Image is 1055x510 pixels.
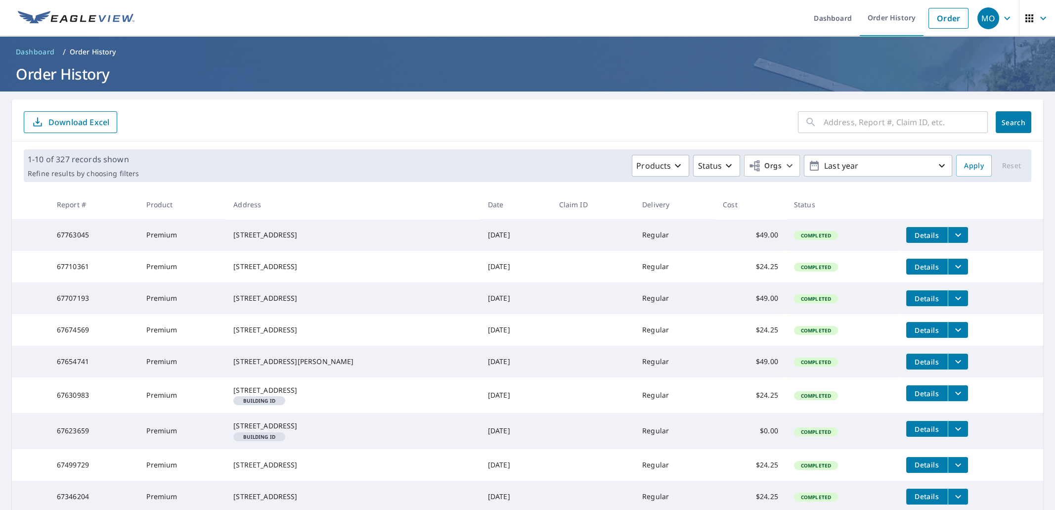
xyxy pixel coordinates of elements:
[748,160,782,172] span: Orgs
[138,190,225,219] th: Product
[634,377,715,413] td: Regular
[636,160,671,172] p: Products
[795,232,837,239] span: Completed
[49,314,139,346] td: 67674569
[49,219,139,251] td: 67763045
[138,314,225,346] td: Premium
[49,251,139,282] td: 67710361
[906,421,948,437] button: detailsBtn-67623659
[820,157,936,175] p: Last year
[12,44,1043,60] nav: breadcrumb
[795,327,837,334] span: Completed
[715,282,786,314] td: $49.00
[795,359,837,366] span: Completed
[634,251,715,282] td: Regular
[912,492,942,501] span: Details
[996,111,1031,133] button: Search
[16,47,55,57] span: Dashboard
[715,314,786,346] td: $24.25
[948,385,968,401] button: filesDropdownBtn-67630983
[49,282,139,314] td: 67707193
[948,259,968,275] button: filesDropdownBtn-67710361
[906,227,948,243] button: detailsBtn-67763045
[906,354,948,370] button: detailsBtn-67654741
[715,346,786,377] td: $49.00
[233,230,472,240] div: [STREET_ADDRESS]
[138,251,225,282] td: Premium
[906,489,948,505] button: detailsBtn-67346204
[480,282,551,314] td: [DATE]
[948,421,968,437] button: filesDropdownBtn-67623659
[906,385,948,401] button: detailsBtn-67630983
[49,377,139,413] td: 67630983
[63,46,66,58] li: /
[138,219,225,251] td: Premium
[28,153,139,165] p: 1-10 of 327 records shown
[480,346,551,377] td: [DATE]
[795,295,837,302] span: Completed
[49,346,139,377] td: 67654741
[233,421,472,431] div: [STREET_ADDRESS]
[715,377,786,413] td: $24.25
[480,251,551,282] td: [DATE]
[49,190,139,219] th: Report #
[233,460,472,470] div: [STREET_ADDRESS]
[233,492,472,502] div: [STREET_ADDRESS]
[634,413,715,449] td: Regular
[795,494,837,501] span: Completed
[1004,118,1023,127] span: Search
[715,449,786,481] td: $24.25
[912,325,942,335] span: Details
[243,434,275,439] em: Building ID
[715,190,786,219] th: Cost
[977,7,999,29] div: MO
[233,357,472,367] div: [STREET_ADDRESS][PERSON_NAME]
[795,264,837,271] span: Completed
[634,346,715,377] td: Regular
[693,155,740,177] button: Status
[138,449,225,481] td: Premium
[906,290,948,306] button: detailsBtn-67707193
[480,413,551,449] td: [DATE]
[948,489,968,505] button: filesDropdownBtn-67346204
[634,314,715,346] td: Regular
[928,8,968,29] a: Order
[795,392,837,399] span: Completed
[824,108,988,136] input: Address, Report #, Claim ID, etc.
[138,346,225,377] td: Premium
[715,219,786,251] td: $49.00
[948,227,968,243] button: filesDropdownBtn-67763045
[948,457,968,473] button: filesDropdownBtn-67499729
[912,262,942,272] span: Details
[49,413,139,449] td: 67623659
[233,293,472,303] div: [STREET_ADDRESS]
[24,111,117,133] button: Download Excel
[225,190,480,219] th: Address
[912,231,942,240] span: Details
[634,190,715,219] th: Delivery
[480,190,551,219] th: Date
[715,251,786,282] td: $24.25
[28,169,139,178] p: Refine results by choosing filters
[795,428,837,435] span: Completed
[138,377,225,413] td: Premium
[786,190,898,219] th: Status
[138,282,225,314] td: Premium
[956,155,992,177] button: Apply
[480,377,551,413] td: [DATE]
[480,314,551,346] td: [DATE]
[715,413,786,449] td: $0.00
[551,190,635,219] th: Claim ID
[948,290,968,306] button: filesDropdownBtn-67707193
[912,424,942,434] span: Details
[49,449,139,481] td: 67499729
[906,259,948,275] button: detailsBtn-67710361
[634,282,715,314] td: Regular
[795,462,837,469] span: Completed
[912,460,942,469] span: Details
[18,11,134,26] img: EV Logo
[12,44,59,60] a: Dashboard
[948,322,968,338] button: filesDropdownBtn-67674569
[948,354,968,370] button: filesDropdownBtn-67654741
[804,155,952,177] button: Last year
